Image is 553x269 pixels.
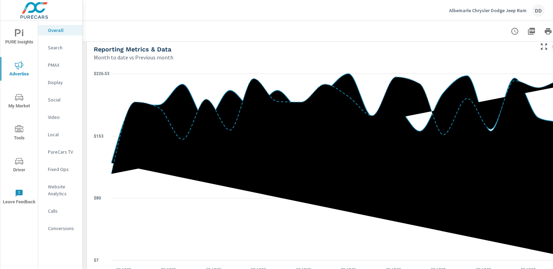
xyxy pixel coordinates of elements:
div: Calls [38,206,82,216]
div: Fixed Ops [38,164,82,174]
p: Albemarle Chrysler Dodge Jeep Ram [449,7,527,14]
p: Overall [48,27,77,34]
p: Calls [48,207,77,214]
p: PureCars TV [48,148,77,155]
text: $153 [94,134,104,139]
div: PMAX [38,60,82,70]
div: Display [38,77,82,88]
div: Social [38,95,82,105]
span: PURE Insights [2,29,36,46]
div: Search [38,42,82,53]
button: Make Fullscreen [538,41,550,52]
span: Driver [2,157,36,174]
div: PureCars TV [38,147,82,157]
p: Website Analytics [48,183,77,197]
span: My Market [2,93,36,110]
div: DD [532,4,545,17]
div: Conversions [38,223,82,234]
span: Leave Feedback [2,189,36,206]
p: Local [48,131,77,138]
text: $80 [94,196,101,201]
span: Tools [2,125,36,142]
p: PMAX [48,62,77,68]
text: $7 [94,258,99,263]
p: Fixed Ops [48,166,77,173]
p: Video [48,114,77,121]
text: $226.53 [94,71,109,76]
p: Conversions [48,225,77,232]
p: Month to date vs Previous month [94,53,173,62]
p: Display [48,79,77,86]
span: Advertise [2,61,36,78]
div: Website Analytics [38,181,82,199]
div: Video [38,112,82,122]
button: "Export Report to PDF" [525,24,538,38]
div: Overall [38,25,82,35]
div: nav menu [0,21,38,213]
p: Search [48,44,77,51]
div: Local [38,129,82,140]
p: Social [48,96,77,103]
h5: Reporting Metrics & Data [94,46,171,53]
